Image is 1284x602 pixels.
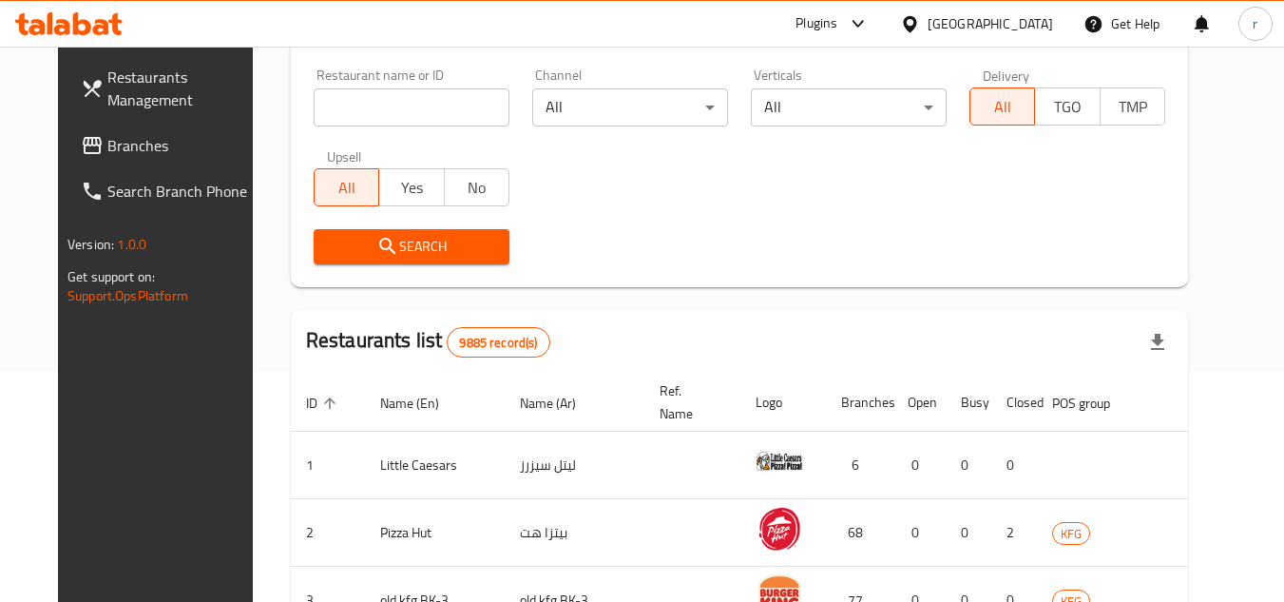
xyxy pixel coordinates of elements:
[66,54,273,123] a: Restaurants Management
[946,374,991,432] th: Busy
[378,168,444,206] button: Yes
[795,12,837,35] div: Plugins
[991,432,1037,499] td: 0
[1108,93,1158,121] span: TMP
[291,499,365,567] td: 2
[1100,87,1165,126] button: TMP
[660,379,718,425] span: Ref. Name
[107,134,258,157] span: Branches
[740,374,826,432] th: Logo
[1053,523,1089,545] span: KFG
[756,437,803,485] img: Little Caesars
[892,432,946,499] td: 0
[365,432,505,499] td: Little Caesars
[756,505,803,553] img: Pizza Hut
[1253,13,1257,34] span: r
[306,326,550,358] h2: Restaurants list
[314,88,509,126] input: Search for restaurant name or ID..
[751,88,947,126] div: All
[67,283,188,308] a: Support.OpsPlatform
[928,13,1053,34] div: [GEOGRAPHIC_DATA]
[306,392,342,415] span: ID
[291,432,365,499] td: 1
[327,149,362,163] label: Upsell
[448,334,548,352] span: 9885 record(s)
[826,499,892,567] td: 68
[67,264,155,289] span: Get support on:
[1034,87,1100,126] button: TGO
[380,392,464,415] span: Name (En)
[946,432,991,499] td: 0
[983,68,1030,82] label: Delivery
[66,123,273,168] a: Branches
[322,174,372,202] span: All
[107,180,258,203] span: Search Branch Phone
[387,174,436,202] span: Yes
[826,374,892,432] th: Branches
[314,168,379,206] button: All
[107,66,258,111] span: Restaurants Management
[991,374,1037,432] th: Closed
[520,392,601,415] span: Name (Ar)
[365,499,505,567] td: Pizza Hut
[826,432,892,499] td: 6
[444,168,509,206] button: No
[969,87,1035,126] button: All
[892,374,946,432] th: Open
[1135,320,1180,365] div: Export file
[314,23,1165,51] h2: Restaurant search
[946,499,991,567] td: 0
[329,235,494,259] span: Search
[978,93,1027,121] span: All
[117,232,146,257] span: 1.0.0
[892,499,946,567] td: 0
[314,229,509,264] button: Search
[505,432,644,499] td: ليتل سيزرز
[66,168,273,214] a: Search Branch Phone
[1043,93,1092,121] span: TGO
[452,174,502,202] span: No
[532,88,728,126] div: All
[1052,392,1135,415] span: POS group
[67,232,114,257] span: Version:
[991,499,1037,567] td: 2
[447,327,549,358] div: Total records count
[505,499,644,567] td: بيتزا هت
